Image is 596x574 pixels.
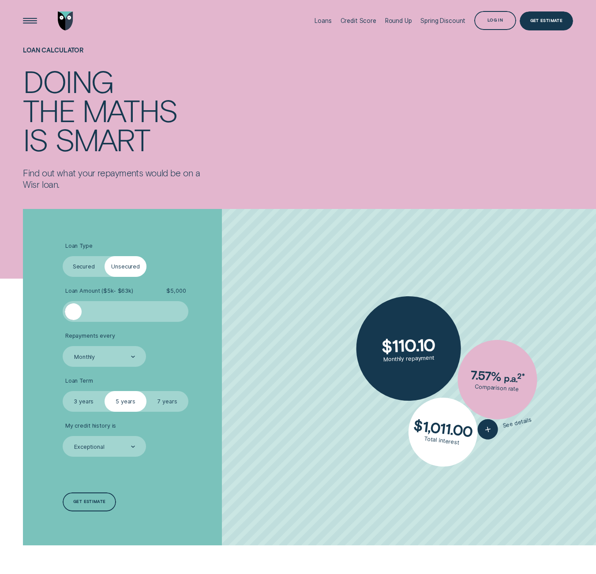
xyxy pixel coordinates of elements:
[420,17,465,24] div: Spring Discount
[474,11,516,30] button: Log in
[82,95,177,124] div: maths
[385,17,412,24] div: Round Up
[146,391,188,412] label: 7 years
[74,444,105,451] div: Exceptional
[520,11,573,30] a: Get Estimate
[63,256,105,277] label: Secured
[341,17,376,24] div: Credit Score
[23,66,113,95] div: Doing
[74,354,95,361] div: Monthly
[58,11,74,30] img: Wisr
[21,11,40,30] button: Open Menu
[65,242,93,250] span: Loan Type
[105,391,146,412] label: 5 years
[65,377,93,384] span: Loan Term
[63,492,116,511] a: Get estimate
[23,168,204,190] p: Find out what your repayments would be on a Wisr loan.
[23,66,204,154] h4: Doing the maths is smart
[23,95,75,124] div: the
[476,410,534,442] button: See details
[65,422,116,429] span: My credit history is
[55,124,150,153] div: smart
[502,417,532,430] span: See details
[315,17,331,24] div: Loans
[105,256,146,277] label: Unsecured
[23,124,48,153] div: is
[166,287,186,294] span: $ 5,000
[63,391,105,412] label: 3 years
[65,287,133,294] span: Loan Amount ( $5k - $63k )
[65,332,115,339] span: Repayments every
[23,47,204,66] h1: Loan Calculator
